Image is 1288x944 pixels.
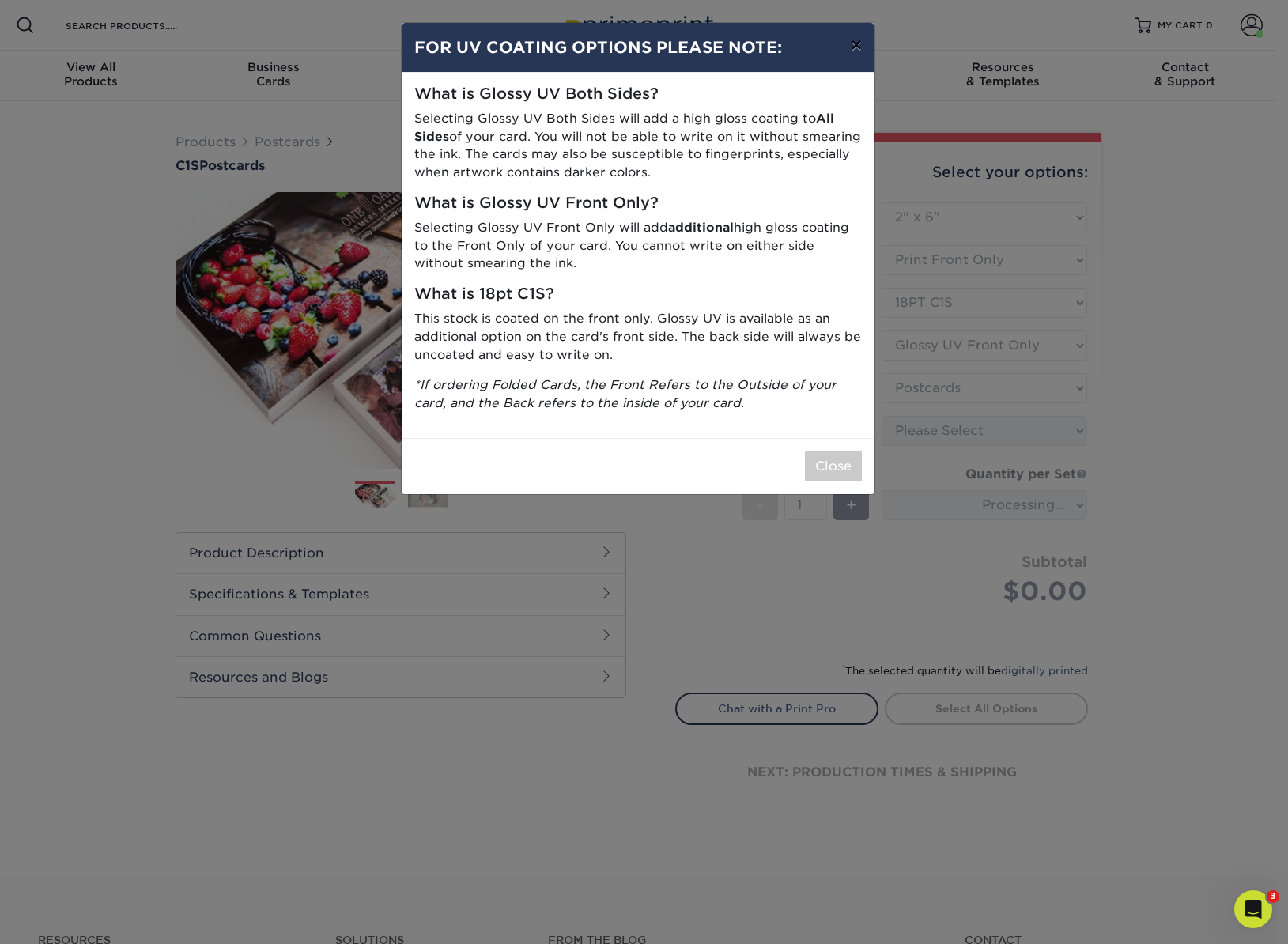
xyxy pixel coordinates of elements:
[414,377,837,410] i: *If ordering Folded Cards, the Front Refers to the Outside of your card, and the Back refers to t...
[668,220,734,235] strong: additional
[414,110,862,182] p: Selecting Glossy UV Both Sides will add a high gloss coating to of your card. You will not be abl...
[414,219,862,273] p: Selecting Glossy UV Front Only will add high gloss coating to the Front Only of your card. You ca...
[414,285,862,304] h5: What is 18pt C1S?
[838,23,874,67] button: ×
[414,194,862,213] h5: What is Glossy UV Front Only?
[414,310,862,364] p: This stock is coated on the front only. Glossy UV is available as an additional option on the car...
[1267,890,1279,903] span: 3
[805,451,862,481] button: Close
[414,111,834,144] strong: All Sides
[1234,890,1272,928] iframe: Intercom live chat
[414,85,862,104] h5: What is Glossy UV Both Sides?
[414,36,862,59] h4: FOR UV COATING OPTIONS PLEASE NOTE:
